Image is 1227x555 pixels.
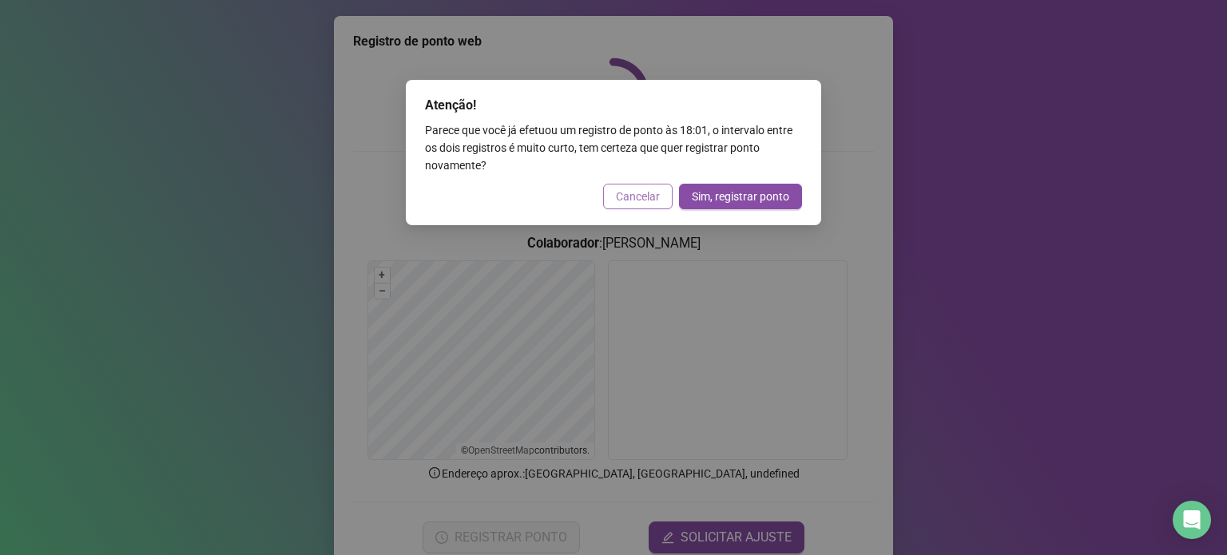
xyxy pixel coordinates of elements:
div: Parece que você já efetuou um registro de ponto às 18:01 , o intervalo entre os dois registros é ... [425,121,802,174]
span: Cancelar [616,188,660,205]
button: Cancelar [603,184,673,209]
div: Open Intercom Messenger [1173,501,1211,539]
span: Sim, registrar ponto [692,188,789,205]
button: Sim, registrar ponto [679,184,802,209]
div: Atenção! [425,96,802,115]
